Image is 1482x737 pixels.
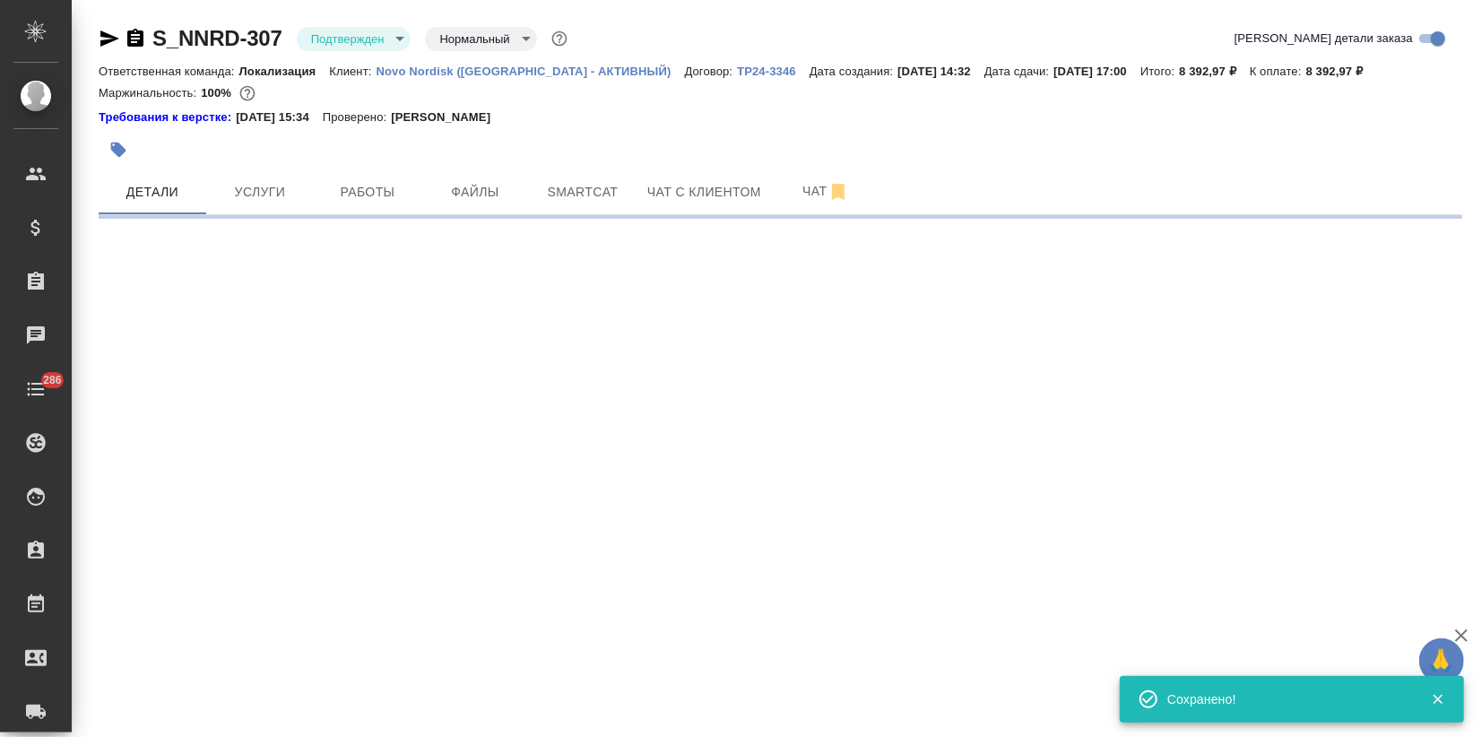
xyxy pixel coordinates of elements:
a: S_NNRD-307 [152,26,282,50]
button: Скопировать ссылку [125,28,146,49]
button: Подтвержден [306,31,390,47]
p: [PERSON_NAME] [391,108,504,126]
button: 🙏 [1419,638,1464,683]
p: [DATE] 15:34 [236,108,323,126]
p: 8 392,97 ₽ [1306,65,1377,78]
span: Smartcat [540,181,626,204]
span: Чат [783,180,869,203]
div: Подтвержден [297,27,412,51]
span: Работы [325,181,411,204]
p: [DATE] 17:00 [1053,65,1140,78]
p: 8 392,97 ₽ [1179,65,1250,78]
span: Детали [109,181,195,204]
div: Сохранено! [1167,690,1404,708]
p: 100% [201,86,236,100]
p: ТР24-3346 [737,65,810,78]
span: 286 [32,371,73,389]
p: Маржинальность: [99,86,201,100]
span: Файлы [432,181,518,204]
p: Договор: [685,65,738,78]
span: 🙏 [1426,642,1457,680]
a: ТР24-3346 [737,63,810,78]
p: Проверено: [323,108,392,126]
a: Требования к верстке: [99,108,236,126]
button: Добавить тэг [99,130,138,169]
button: Скопировать ссылку для ЯМессенджера [99,28,120,49]
button: Доп статусы указывают на важность/срочность заказа [548,27,571,50]
p: К оплате: [1250,65,1306,78]
div: Нажми, чтобы открыть папку с инструкцией [99,108,236,126]
p: Ответственная команда: [99,65,239,78]
div: Подтвержден [425,27,536,51]
button: 0.00 RUB; [236,82,259,105]
svg: Отписаться [828,181,849,203]
span: [PERSON_NAME] детали заказа [1235,30,1413,48]
button: Нормальный [434,31,515,47]
p: Локализация [239,65,330,78]
button: Закрыть [1419,691,1456,707]
p: [DATE] 14:32 [897,65,984,78]
p: Novo Nordisk ([GEOGRAPHIC_DATA] - АКТИВНЫЙ) [377,65,685,78]
p: Дата создания: [810,65,897,78]
a: 286 [4,367,67,412]
p: Клиент: [329,65,376,78]
p: Дата сдачи: [984,65,1053,78]
span: Услуги [217,181,303,204]
a: Novo Nordisk ([GEOGRAPHIC_DATA] - АКТИВНЫЙ) [377,63,685,78]
span: Чат с клиентом [647,181,761,204]
p: Итого: [1140,65,1179,78]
